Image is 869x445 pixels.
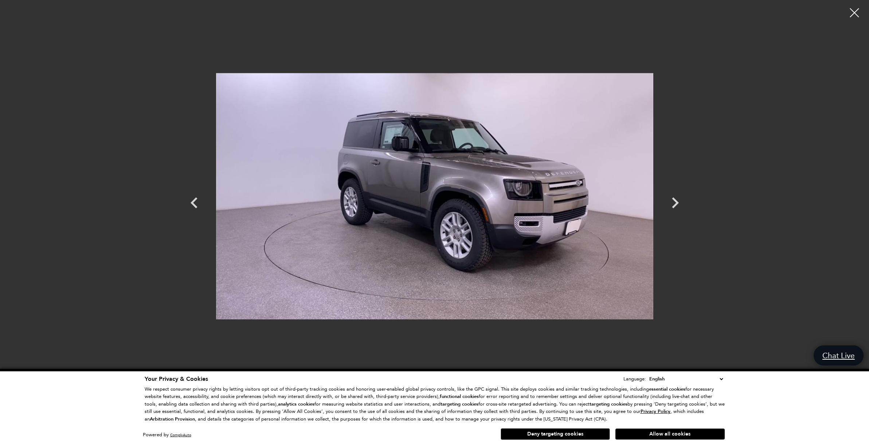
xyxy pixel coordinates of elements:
span: Chat Live [819,351,858,360]
strong: targeting cookies [441,401,478,407]
div: Language: [623,376,646,381]
a: Privacy Policy [641,409,670,414]
div: Powered by [143,433,191,437]
span: Your Privacy & Cookies [145,375,208,383]
strong: Arbitration Provision [150,416,195,422]
button: Allow all cookies [615,429,725,440]
p: We respect consumer privacy rights by letting visitors opt out of third-party tracking cookies an... [145,386,725,423]
strong: analytics cookies [278,401,314,407]
img: New 2025 Silicon Silver LAND ROVER S image 2 [216,5,653,387]
strong: essential cookies [649,386,685,392]
div: Previous [183,188,205,221]
button: Deny targeting cookies [501,428,610,440]
strong: functional cookies [440,393,479,400]
div: Next [664,188,686,221]
a: ComplyAuto [170,433,191,437]
strong: targeting cookies [590,401,627,407]
select: Language Select [647,375,725,383]
a: Chat Live [814,345,864,365]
